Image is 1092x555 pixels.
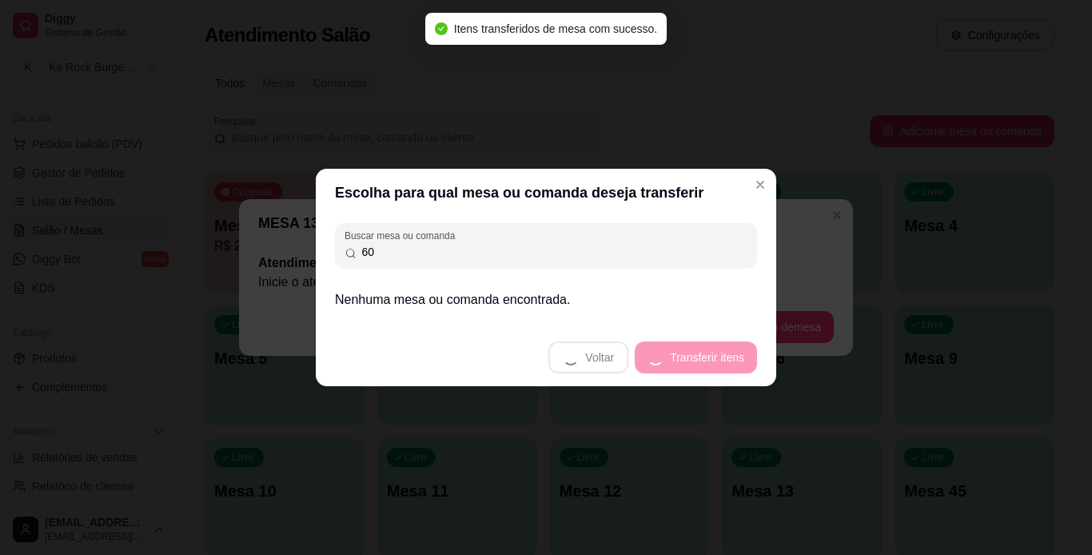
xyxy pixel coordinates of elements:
[345,229,460,242] label: Buscar mesa ou comanda
[357,244,748,260] input: Buscar mesa ou comanda
[316,169,776,217] header: Escolha para qual mesa ou comanda deseja transferir
[435,22,448,35] span: check-circle
[335,290,757,309] p: Nenhuma mesa ou comanda encontrada.
[454,22,657,35] span: Itens transferidos de mesa com sucesso.
[747,172,773,198] button: Close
